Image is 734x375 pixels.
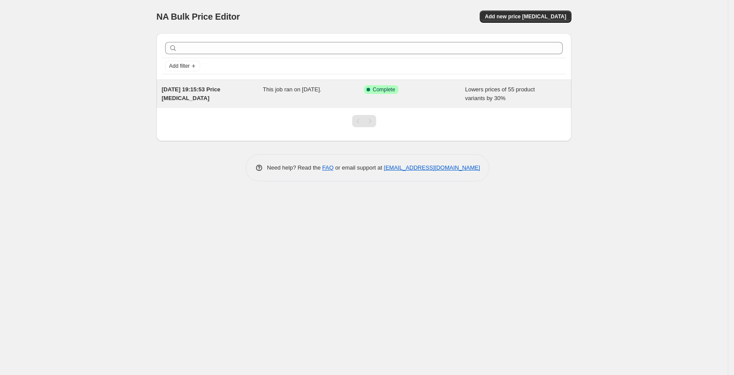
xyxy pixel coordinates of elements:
button: Add new price [MEDICAL_DATA] [480,10,571,23]
span: Add new price [MEDICAL_DATA] [485,13,566,20]
span: Lowers prices of 55 product variants by 30% [465,86,535,101]
span: This job ran on [DATE]. [263,86,322,93]
span: Need help? Read the [267,164,322,171]
span: or email support at [334,164,384,171]
a: [EMAIL_ADDRESS][DOMAIN_NAME] [384,164,480,171]
button: Add filter [165,61,200,71]
span: Complete [373,86,395,93]
a: FAQ [322,164,334,171]
span: [DATE] 19:15:53 Price [MEDICAL_DATA] [162,86,220,101]
span: NA Bulk Price Editor [156,12,240,21]
span: Add filter [169,62,190,69]
nav: Pagination [352,115,376,127]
